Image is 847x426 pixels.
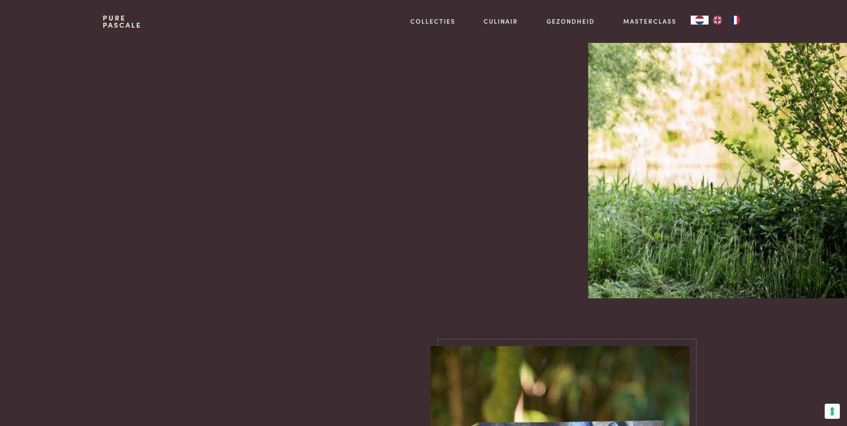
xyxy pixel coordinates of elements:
a: Gezondheid [547,17,595,26]
aside: Language selected: Nederlands [691,16,744,25]
a: Collecties [410,17,455,26]
button: Uw voorkeuren voor toestemming voor trackingtechnologieën [825,404,840,419]
a: NL [691,16,709,25]
a: PurePascale [103,14,142,29]
a: EN [709,16,726,25]
ul: Language list [709,16,744,25]
a: Masterclass [623,17,676,26]
a: Culinair [484,17,518,26]
div: Language [691,16,709,25]
a: FR [726,16,744,25]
